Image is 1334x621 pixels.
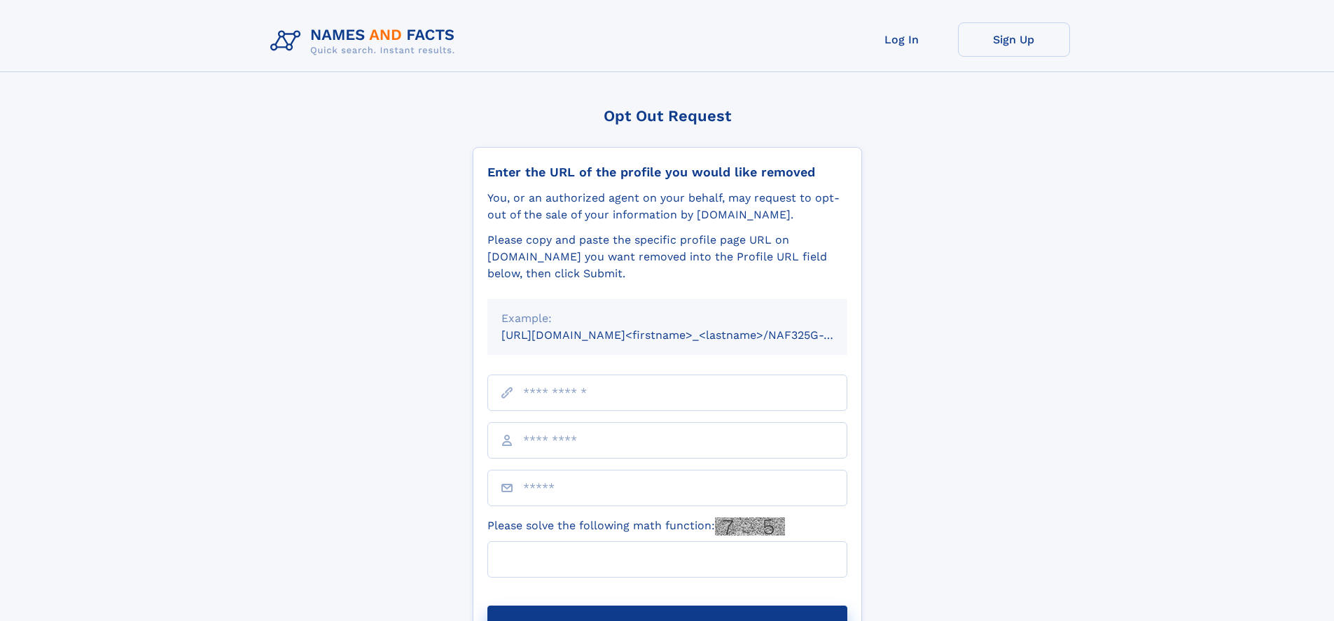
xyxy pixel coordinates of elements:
[487,165,847,180] div: Enter the URL of the profile you would like removed
[501,310,833,327] div: Example:
[487,232,847,282] div: Please copy and paste the specific profile page URL on [DOMAIN_NAME] you want removed into the Pr...
[846,22,958,57] a: Log In
[958,22,1070,57] a: Sign Up
[487,190,847,223] div: You, or an authorized agent on your behalf, may request to opt-out of the sale of your informatio...
[265,22,466,60] img: Logo Names and Facts
[487,517,785,536] label: Please solve the following math function:
[501,328,874,342] small: [URL][DOMAIN_NAME]<firstname>_<lastname>/NAF325G-xxxxxxxx
[473,107,862,125] div: Opt Out Request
